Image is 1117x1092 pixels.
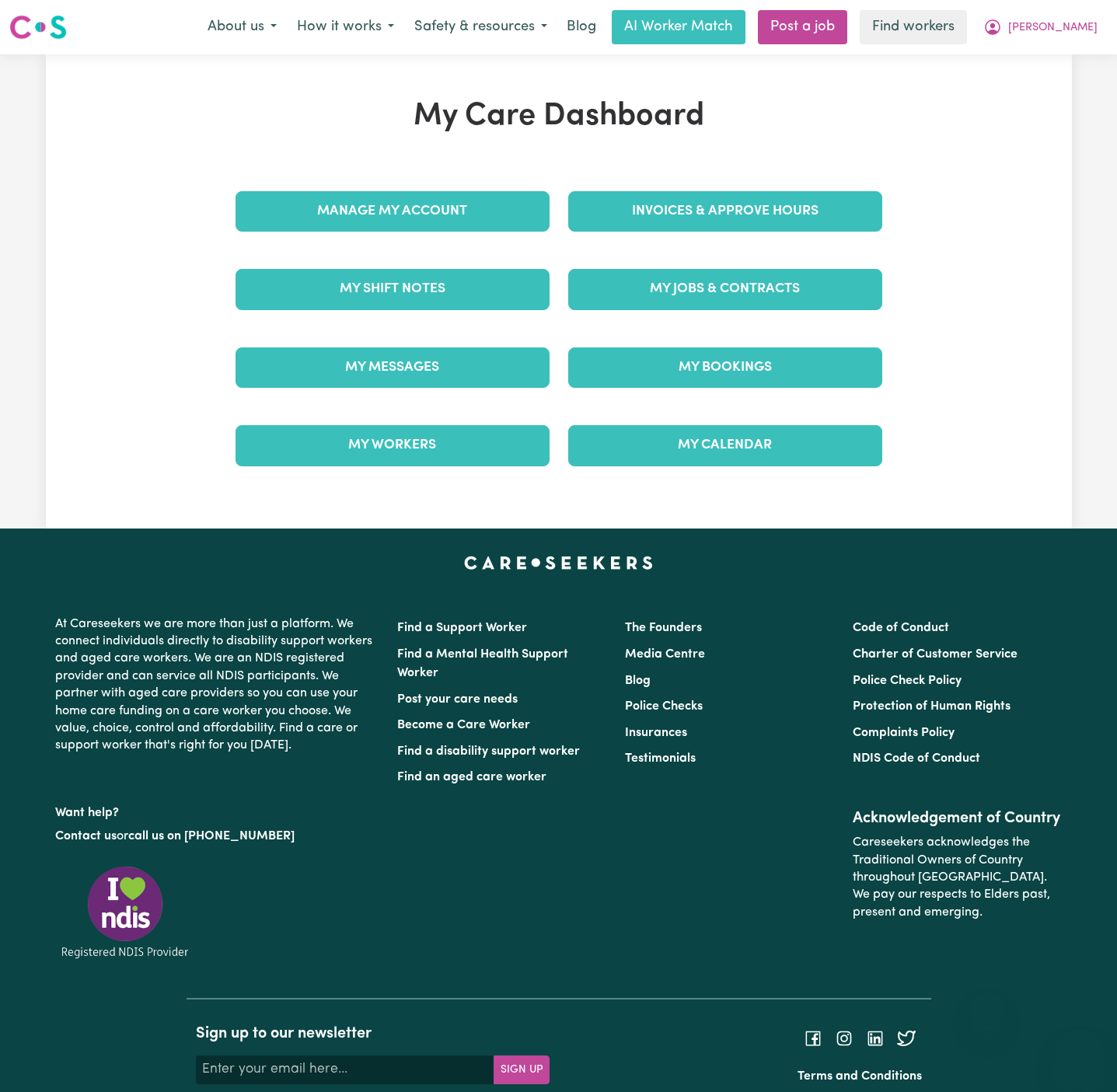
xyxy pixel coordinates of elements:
[853,809,1062,828] h2: Acknowledgement of Country
[494,1055,550,1083] button: Subscribe
[397,745,580,758] a: Find a disability support worker
[853,727,955,739] a: Complaints Policy
[625,752,696,765] a: Testimonials
[568,191,882,232] a: Invoices & Approve Hours
[973,11,1108,44] button: My Account
[568,269,882,309] a: My Jobs & Contracts
[853,752,980,765] a: NDIS Code of Conduct
[55,863,195,961] img: Registered NDIS provider
[397,719,530,731] a: Become a Care Worker
[853,622,949,634] a: Code of Conduct
[758,10,847,44] a: Post a job
[287,11,404,44] button: How it works
[55,798,379,822] p: Want help?
[853,675,962,687] a: Police Check Policy
[625,622,702,634] a: The Founders
[612,10,745,44] a: AI Worker Match
[798,1070,922,1083] a: Terms and Conditions
[557,10,606,44] a: Blog
[625,648,705,661] a: Media Centre
[197,11,287,44] button: About us
[853,700,1011,713] a: Protection of Human Rights
[9,9,67,45] a: Careseekers logo
[568,425,882,466] a: My Calendar
[397,648,568,679] a: Find a Mental Health Support Worker
[55,822,379,851] p: or
[236,425,550,466] a: My Workers
[972,993,1003,1024] iframe: Close message
[128,830,295,843] a: call us on [PHONE_NUMBER]
[835,1031,853,1044] a: Follow Careseekers on Instagram
[397,693,518,706] a: Post your care needs
[404,11,557,44] button: Safety & resources
[397,771,546,783] a: Find an aged care worker
[625,700,703,713] a: Police Checks
[196,1055,494,1083] input: Enter your email here...
[397,622,527,634] a: Find a Support Worker
[464,556,653,569] a: Careseekers home page
[236,269,550,309] a: My Shift Notes
[9,13,67,41] img: Careseekers logo
[897,1031,916,1044] a: Follow Careseekers on Twitter
[236,191,550,232] a: Manage My Account
[625,727,687,739] a: Insurances
[1055,1030,1105,1080] iframe: Button to launch messaging window
[55,609,379,761] p: At Careseekers we are more than just a platform. We connect individuals directly to disability su...
[226,98,892,135] h1: My Care Dashboard
[804,1031,822,1044] a: Follow Careseekers on Facebook
[853,828,1062,927] p: Careseekers acknowledges the Traditional Owners of Country throughout [GEOGRAPHIC_DATA]. We pay o...
[1008,19,1098,37] span: [PERSON_NAME]
[625,675,651,687] a: Blog
[866,1031,885,1044] a: Follow Careseekers on LinkedIn
[236,347,550,388] a: My Messages
[568,347,882,388] a: My Bookings
[860,10,967,44] a: Find workers
[196,1024,550,1043] h2: Sign up to our newsletter
[55,830,117,843] a: Contact us
[853,648,1018,661] a: Charter of Customer Service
